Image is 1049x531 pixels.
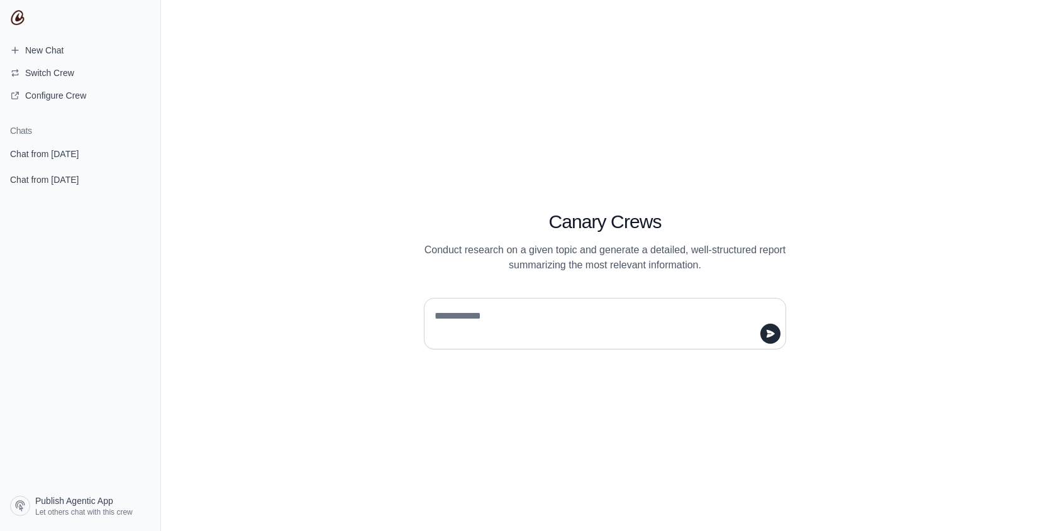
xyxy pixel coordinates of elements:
span: Let others chat with this crew [35,507,133,517]
span: New Chat [25,44,64,57]
span: Switch Crew [25,67,74,79]
span: Chat from [DATE] [10,148,79,160]
button: Switch Crew [5,63,155,83]
span: Publish Agentic App [35,495,113,507]
h1: Canary Crews [424,211,786,233]
p: Conduct research on a given topic and generate a detailed, well-structured report summarizing the... [424,243,786,273]
a: Chat from [DATE] [5,168,155,191]
img: CrewAI Logo [10,10,25,25]
span: Configure Crew [25,89,86,102]
a: Chat from [DATE] [5,142,155,165]
a: Configure Crew [5,85,155,106]
a: New Chat [5,40,155,60]
a: Publish Agentic App Let others chat with this crew [5,491,155,521]
span: Chat from [DATE] [10,173,79,186]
